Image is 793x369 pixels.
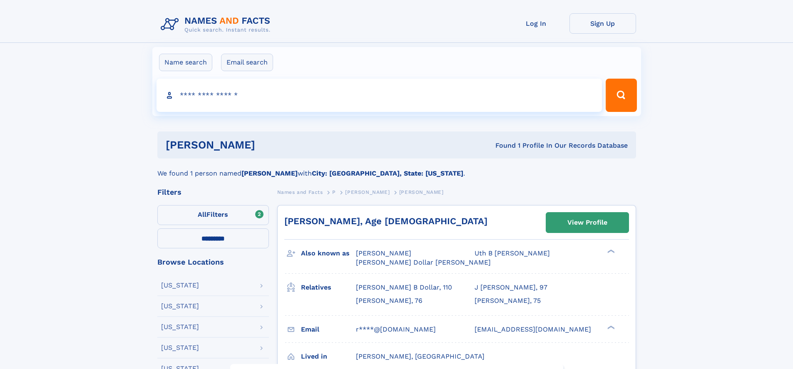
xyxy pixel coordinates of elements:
span: All [198,211,206,218]
span: [EMAIL_ADDRESS][DOMAIN_NAME] [475,325,591,333]
a: [PERSON_NAME] [345,187,390,197]
a: P [332,187,336,197]
a: J [PERSON_NAME], 97 [475,283,547,292]
div: Filters [157,188,269,196]
div: [US_STATE] [161,344,199,351]
div: ❯ [605,324,615,330]
label: Email search [221,54,273,71]
span: [PERSON_NAME] [399,189,444,195]
label: Filters [157,205,269,225]
input: search input [157,79,602,112]
div: ❯ [605,249,615,254]
div: Found 1 Profile In Our Records Database [375,141,628,150]
span: Uth B [PERSON_NAME] [475,249,550,257]
a: Names and Facts [277,187,323,197]
span: [PERSON_NAME] [356,249,411,257]
h1: [PERSON_NAME] [166,140,375,150]
h3: Relatives [301,280,356,295]
span: [PERSON_NAME] [345,189,390,195]
div: [US_STATE] [161,282,199,289]
span: P [332,189,336,195]
a: Sign Up [569,13,636,34]
h3: Email [301,322,356,337]
a: [PERSON_NAME] B Dollar, 110 [356,283,452,292]
a: [PERSON_NAME], 76 [356,296,423,305]
h3: Also known as [301,246,356,260]
a: [PERSON_NAME], 75 [475,296,541,305]
b: City: [GEOGRAPHIC_DATA], State: [US_STATE] [312,169,463,177]
div: [US_STATE] [161,303,199,310]
b: [PERSON_NAME] [241,169,298,177]
a: [PERSON_NAME], Age [DEMOGRAPHIC_DATA] [284,216,487,226]
h3: Lived in [301,349,356,364]
img: Logo Names and Facts [157,13,277,36]
div: We found 1 person named with . [157,158,636,178]
button: Search Button [606,79,636,112]
div: Browse Locations [157,258,269,266]
span: [PERSON_NAME], [GEOGRAPHIC_DATA] [356,352,485,360]
span: [PERSON_NAME] Dollar [PERSON_NAME] [356,258,491,266]
label: Name search [159,54,212,71]
div: [US_STATE] [161,324,199,330]
a: Log In [503,13,569,34]
a: View Profile [546,213,629,233]
div: View Profile [567,213,607,232]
